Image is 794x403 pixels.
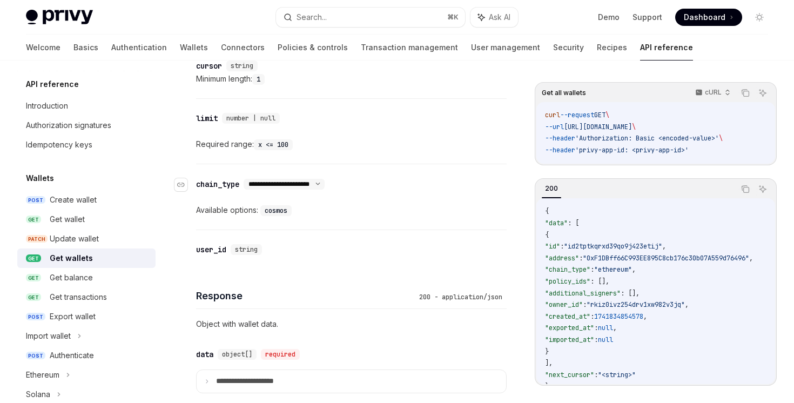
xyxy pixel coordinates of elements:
[583,254,749,263] span: "0xF1DBff66C993EE895C8cb176c30b07A559d76496"
[643,312,647,321] span: ,
[553,35,584,61] a: Security
[545,277,590,286] span: "policy_ids"
[542,182,561,195] div: 200
[17,116,156,135] a: Authorization signatures
[575,134,719,143] span: 'Authorization: Basic <encoded-value>'
[568,219,579,227] span: : [
[632,12,662,23] a: Support
[605,111,609,119] span: \
[111,35,167,61] a: Authentication
[749,254,753,263] span: ,
[50,213,85,226] div: Get wallet
[196,61,222,71] div: cursor
[50,271,93,284] div: Get balance
[545,312,590,321] span: "created_at"
[632,123,636,131] span: \
[587,300,685,309] span: "rkiz0ivz254drv1xw982v3jq"
[26,119,111,132] div: Authorization signatures
[598,371,636,379] span: "<string>"
[545,300,583,309] span: "owner_id"
[545,134,575,143] span: --header
[560,111,594,119] span: --request
[545,254,579,263] span: "address"
[756,182,770,196] button: Ask AI
[261,349,300,360] div: required
[545,265,590,274] span: "chain_type"
[545,231,549,239] span: {
[545,382,549,391] span: }
[17,268,156,287] a: GETGet balance
[594,324,598,332] span: :
[662,242,666,251] span: ,
[17,190,156,210] a: POSTCreate wallet
[26,368,59,381] div: Ethereum
[545,111,560,119] span: curl
[594,335,598,344] span: :
[17,346,156,365] a: POSTAuthenticate
[297,11,327,24] div: Search...
[73,35,98,61] a: Basics
[594,265,632,274] span: "ethereum"
[26,254,41,263] span: GET
[594,111,605,119] span: GET
[276,8,465,27] button: Search...⌘K
[278,35,348,61] a: Policies & controls
[196,113,218,124] div: limit
[738,86,752,100] button: Copy the contents from the code block
[447,13,459,22] span: ⌘ K
[564,242,662,251] span: "id2tptkqrxd39qo9j423etij"
[196,138,507,151] div: Required range:
[719,134,723,143] span: \
[415,292,507,303] div: 200 - application/json
[252,74,265,85] code: 1
[590,277,609,286] span: : [],
[545,242,560,251] span: "id"
[26,10,93,25] img: light logo
[26,78,79,91] h5: API reference
[196,244,226,255] div: user_id
[489,12,510,23] span: Ask AI
[560,242,564,251] span: :
[26,172,54,185] h5: Wallets
[50,291,107,304] div: Get transactions
[675,9,742,26] a: Dashboard
[26,330,71,342] div: Import wallet
[684,12,725,23] span: Dashboard
[598,324,613,332] span: null
[545,219,568,227] span: "data"
[597,35,627,61] a: Recipes
[756,86,770,100] button: Ask AI
[260,205,292,216] code: cosmos
[689,84,735,102] button: cURL
[196,179,239,190] div: chain_type
[598,12,620,23] a: Demo
[685,300,689,309] span: ,
[221,35,265,61] a: Connectors
[545,123,564,131] span: --url
[751,9,768,26] button: Toggle dark mode
[590,312,594,321] span: :
[26,313,45,321] span: POST
[26,35,60,61] a: Welcome
[231,62,253,70] span: string
[196,204,507,217] div: Available options:
[738,182,752,196] button: Copy the contents from the code block
[471,35,540,61] a: User management
[17,248,156,268] a: GETGet wallets
[613,324,617,332] span: ,
[235,245,258,254] span: string
[196,318,507,331] p: Object with wallet data.
[621,289,640,298] span: : [],
[579,254,583,263] span: :
[50,193,97,206] div: Create wallet
[26,352,45,360] span: POST
[17,229,156,248] a: PATCHUpdate wallet
[542,89,586,97] span: Get all wallets
[222,350,252,359] span: object[]
[26,196,45,204] span: POST
[545,324,594,332] span: "exported_at"
[545,146,575,155] span: --header
[361,35,458,61] a: Transaction management
[196,72,507,85] div: Minimum length:
[575,146,689,155] span: 'privy-app-id: <privy-app-id>'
